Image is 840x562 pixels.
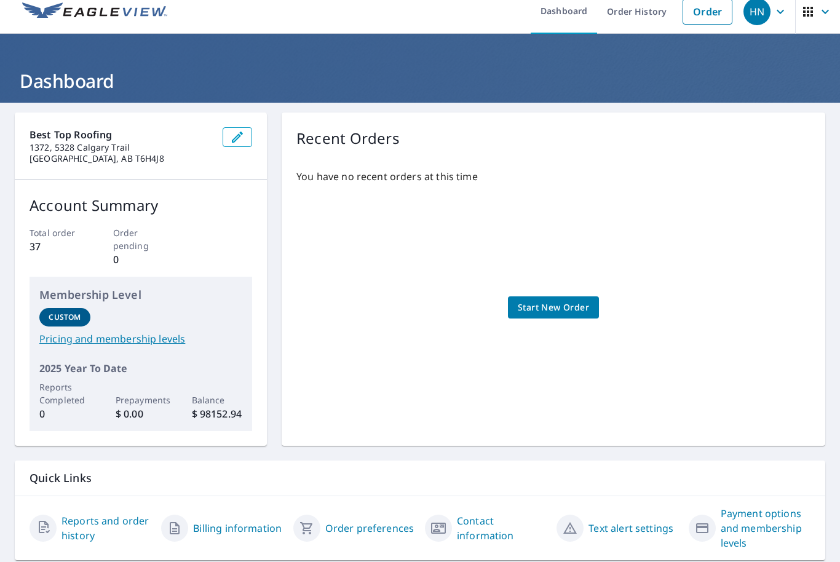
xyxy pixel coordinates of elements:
p: 1372, 5328 Calgary Trail [30,142,213,153]
img: EV Logo [22,2,167,21]
a: Reports and order history [61,513,151,543]
p: Reports Completed [39,381,90,406]
a: Start New Order [508,296,599,319]
a: Payment options and membership levels [721,506,810,550]
p: You have no recent orders at this time [296,169,810,184]
p: Order pending [113,226,169,252]
a: Text alert settings [588,521,673,536]
p: Custom [49,312,81,323]
p: Prepayments [116,394,167,406]
p: $ 0.00 [116,406,167,421]
p: 0 [39,406,90,421]
p: Membership Level [39,287,242,303]
p: Total order [30,226,85,239]
p: [GEOGRAPHIC_DATA], AB T6H4J8 [30,153,213,164]
a: Contact information [457,513,547,543]
p: Account Summary [30,194,252,216]
p: 2025 Year To Date [39,361,242,376]
a: Order preferences [325,521,414,536]
p: $ 98152.94 [192,406,243,421]
h1: Dashboard [15,68,825,93]
p: Recent Orders [296,127,400,149]
p: Best Top Roofing [30,127,213,142]
a: Pricing and membership levels [39,331,242,346]
p: Balance [192,394,243,406]
span: Start New Order [518,300,589,315]
a: Billing information [193,521,282,536]
p: 37 [30,239,85,254]
p: 0 [113,252,169,267]
p: Quick Links [30,470,810,486]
